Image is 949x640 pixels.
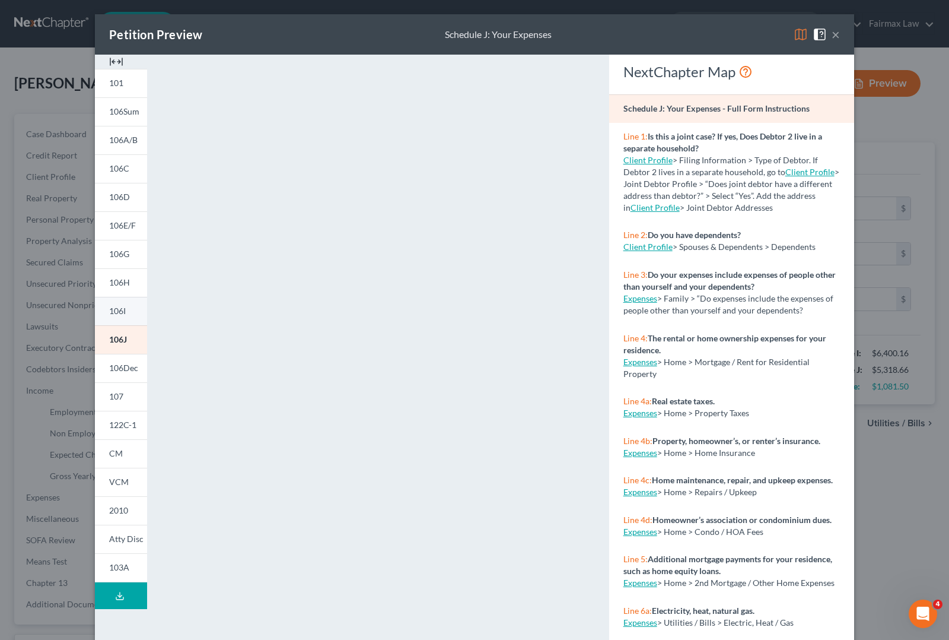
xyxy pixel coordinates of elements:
[95,211,147,240] a: 106E/F
[109,448,123,458] span: CM
[95,439,147,468] a: CM
[623,62,840,81] div: NextChapter Map
[623,270,648,280] span: Line 3:
[623,515,652,525] span: Line 4d:
[909,600,937,628] iframe: Intercom live chat
[623,578,657,588] a: Expenses
[109,334,127,344] span: 106J
[623,475,652,485] span: Line 4c:
[657,617,794,628] span: > Utilities / Bills > Electric, Heat / Gas
[623,357,810,379] span: > Home > Mortgage / Rent for Residential Property
[95,268,147,297] a: 106H
[95,183,147,211] a: 106D
[95,382,147,411] a: 107
[623,527,657,537] a: Expenses
[623,293,833,315] span: > Family > “Do expenses include the expenses of people other than yourself and your dependents?
[109,192,130,202] span: 106D
[623,357,657,367] a: Expenses
[623,131,822,153] strong: Is this a joint case? If yes, Does Debtor 2 live in a separate household?
[95,496,147,525] a: 2010
[109,78,123,88] span: 101
[832,27,840,42] button: ×
[623,103,810,113] strong: Schedule J: Your Expenses - Full Form Instructions
[109,26,202,43] div: Petition Preview
[95,411,147,439] a: 122C-1
[445,28,552,42] div: Schedule J: Your Expenses
[657,408,749,418] span: > Home > Property Taxes
[623,167,839,213] span: > Joint Debtor Profile > “Does joint debtor have a different address than debtor?” > Select “Yes”...
[794,27,808,42] img: map-eea8200ae884c6f1103ae1953ef3d486a96c86aabb227e865a55264e3737af1f.svg
[623,293,657,303] a: Expenses
[95,126,147,154] a: 106A/B
[109,163,129,173] span: 106C
[95,354,147,382] a: 106Dec
[623,554,832,576] strong: Additional mortgage payments for your residence, such as home equity loans.
[109,363,138,373] span: 106Dec
[623,333,826,355] strong: The rental or home ownership expenses for your residence.
[95,154,147,183] a: 106C
[623,230,648,240] span: Line 2:
[652,396,715,406] strong: Real estate taxes.
[623,606,652,616] span: Line 6a:
[623,131,648,141] span: Line 1:
[109,477,129,487] span: VCM
[623,487,657,497] a: Expenses
[109,391,123,401] span: 107
[630,202,680,213] a: Client Profile
[623,270,836,292] strong: Do your expenses include expenses of people other than yourself and your dependents?
[95,297,147,325] a: 106I
[657,578,835,588] span: > Home > 2nd Mortgage / Other Home Expenses
[623,617,657,628] a: Expenses
[95,325,147,354] a: 106J
[95,553,147,582] a: 103A
[623,155,818,177] span: > Filing Information > Type of Debtor. If Debtor 2 lives in a separate household, go to
[623,436,652,446] span: Line 4b:
[95,69,147,97] a: 101
[673,242,816,252] span: > Spouses & Dependents > Dependents
[933,600,942,609] span: 4
[109,534,144,544] span: Atty Disc
[109,505,128,515] span: 2010
[813,27,827,42] img: help-close-5ba153eb36485ed6c1ea00a893f15db1cb9b99d6cae46e1a8edb6c62d00a1a76.svg
[109,306,126,316] span: 106I
[109,106,139,116] span: 106Sum
[623,333,648,343] span: Line 4:
[652,475,833,485] strong: Home maintenance, repair, and upkeep expenses.
[109,562,129,572] span: 103A
[109,220,136,230] span: 106E/F
[652,436,820,446] strong: Property, homeowner’s, or renter’s insurance.
[95,468,147,496] a: VCM
[95,525,147,553] a: Atty Disc
[657,448,755,458] span: > Home > Home Insurance
[657,487,757,497] span: > Home > Repairs / Upkeep
[95,97,147,126] a: 106Sum
[109,55,123,69] img: expand-e0f6d898513216a626fdd78e52531dac95497ffd26381d4c15ee2fc46db09dca.svg
[109,249,129,259] span: 106G
[109,420,136,430] span: 122C-1
[652,515,832,525] strong: Homeowner’s association or condominium dues.
[623,155,673,165] a: Client Profile
[109,277,130,287] span: 106H
[785,167,835,177] a: Client Profile
[109,135,138,145] span: 106A/B
[648,230,741,240] strong: Do you have dependents?
[623,408,657,418] a: Expenses
[623,448,657,458] a: Expenses
[623,242,673,252] a: Client Profile
[652,606,754,616] strong: Electricity, heat, natural gas.
[630,202,773,213] span: > Joint Debtor Addresses
[623,554,648,564] span: Line 5:
[657,527,763,537] span: > Home > Condo / HOA Fees
[95,240,147,268] a: 106G
[623,396,652,406] span: Line 4a:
